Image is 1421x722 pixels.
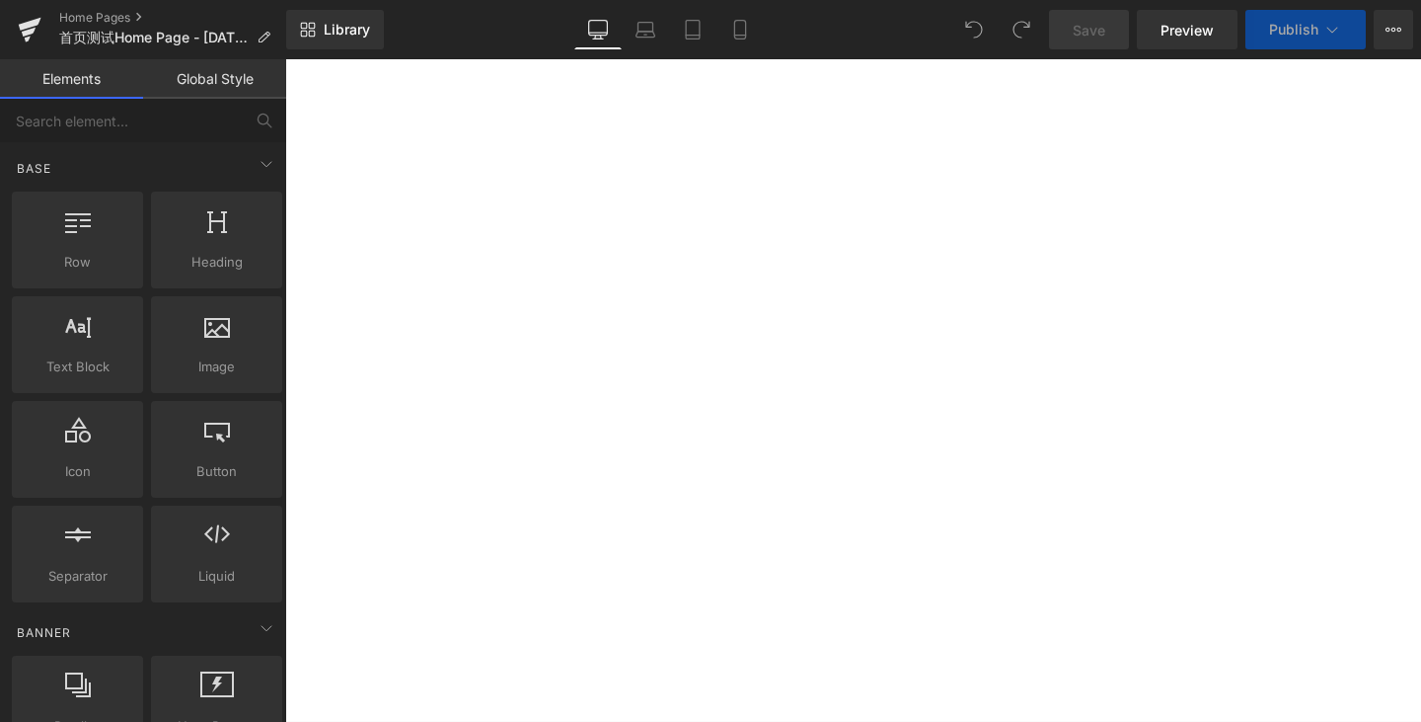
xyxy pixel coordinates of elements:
[15,159,53,178] span: Base
[157,357,276,377] span: Image
[15,623,73,642] span: Banner
[59,30,249,45] span: 首页测试Home Page - [DATE] 16:47:34
[18,461,137,482] span: Icon
[669,10,716,49] a: Tablet
[157,461,276,482] span: Button
[716,10,764,49] a: Mobile
[18,357,137,377] span: Text Block
[1374,10,1413,49] button: More
[18,566,137,587] span: Separator
[1160,20,1214,40] span: Preview
[324,21,370,39] span: Library
[1245,10,1366,49] button: Publish
[1269,22,1318,38] span: Publish
[143,59,286,99] a: Global Style
[1002,10,1041,49] button: Redo
[954,10,994,49] button: Undo
[1137,10,1237,49] a: Preview
[622,10,669,49] a: Laptop
[157,252,276,273] span: Heading
[574,10,622,49] a: Desktop
[18,252,137,273] span: Row
[59,10,286,26] a: Home Pages
[1073,20,1105,40] span: Save
[286,10,384,49] a: New Library
[157,566,276,587] span: Liquid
